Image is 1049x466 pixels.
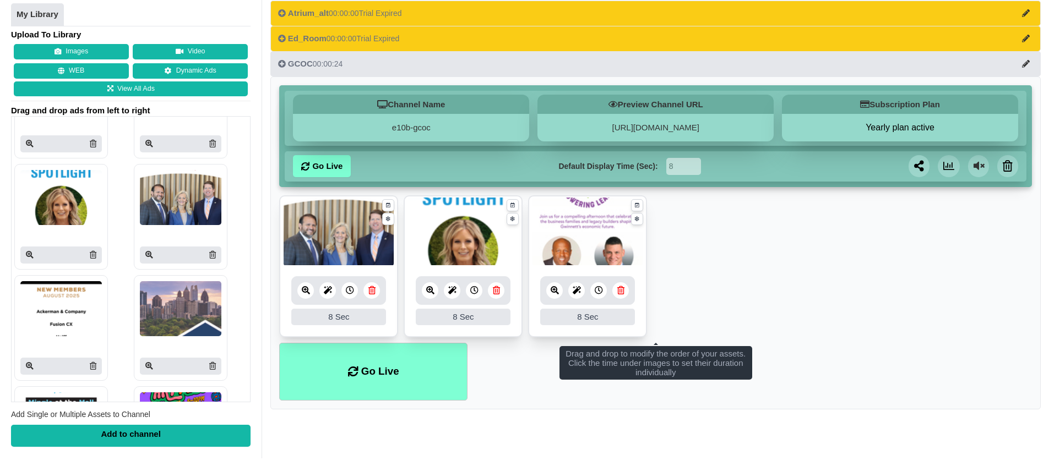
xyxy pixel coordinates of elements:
div: 00:00:00 [278,8,402,19]
button: WEB [14,63,129,79]
h4: Upload To Library [11,29,251,40]
button: Video [133,44,248,59]
h5: Channel Name [293,95,529,114]
label: Default Display Time (Sec): [558,161,657,172]
h5: Preview Channel URL [537,95,774,114]
div: 00:00:24 [278,58,343,69]
h5: Subscription Plan [782,95,1018,114]
a: [URL][DOMAIN_NAME] [612,123,699,132]
button: GCOC00:00:24 [270,51,1041,76]
img: 4.289 mb [284,198,394,266]
span: Trial Expired [359,9,402,18]
img: P250x250 image processing20250829 996236 cc2fbt [20,392,102,447]
a: Go Live [293,155,351,177]
span: Drag and drop ads from left to right [11,105,251,116]
div: 00:00:00 [278,33,399,44]
button: Images [14,44,129,59]
span: Trial Expired [356,34,399,43]
div: Add to channel [11,425,251,447]
img: P250x250 image processing20250905 996236 4a58js [20,281,102,336]
div: 8 Sec [416,309,510,325]
div: 8 Sec [540,309,635,325]
button: Ed_Room00:00:00Trial Expired [270,26,1041,51]
a: View All Ads [14,81,248,97]
img: P250x250 image processing20250908 996236 vcst9o [20,170,102,225]
div: 8 Sec [291,309,386,325]
span: Add Single or Multiple Assets to Channel [11,410,150,419]
span: GCOC [288,59,313,68]
img: 1780.657 kb [532,198,643,266]
button: Atrium_alt00:00:00Trial Expired [270,1,1041,26]
img: P250x250 image processing20250902 996236 h4m1yf [140,281,221,336]
button: Yearly plan active [782,122,1018,133]
div: e10b-gcoc [293,114,529,141]
img: 2.994 mb [408,198,518,266]
span: Atrium_alt [288,8,329,18]
img: P250x250 image processing20250829 996236 1lkt3j1 [140,392,221,447]
li: Go Live [279,343,468,401]
span: Ed_Room [288,34,327,43]
img: P250x250 image processing20250905 996236 1m5yy1w [140,170,221,225]
input: Seconds [666,158,701,175]
a: Dynamic Ads [133,63,248,79]
iframe: Chat Widget [994,413,1049,466]
a: My Library [11,3,64,26]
